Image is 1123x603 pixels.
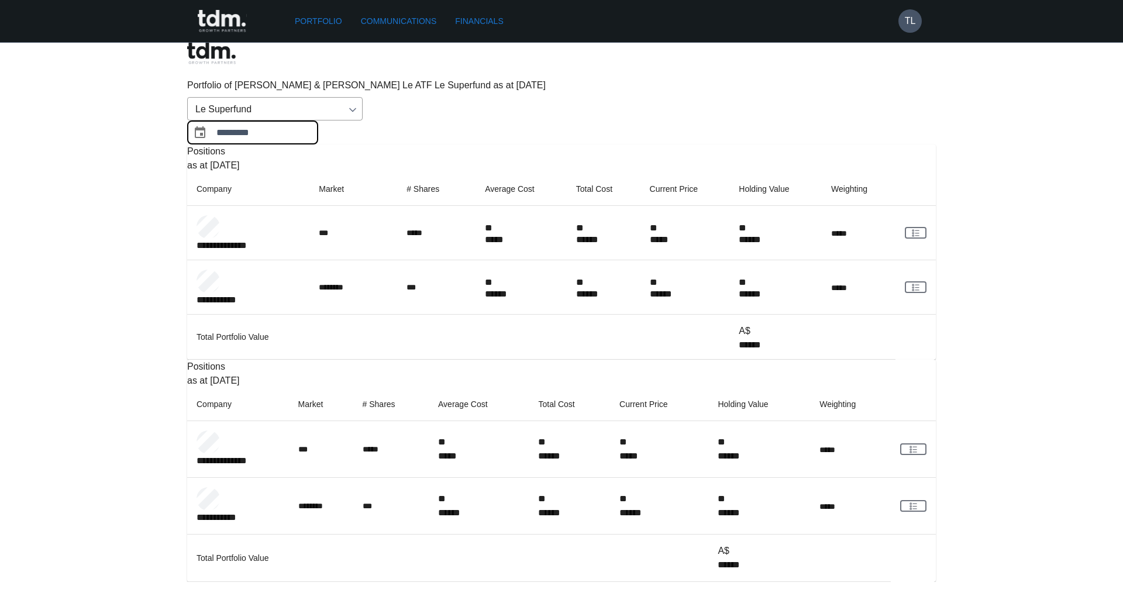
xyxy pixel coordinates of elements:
th: Average Cost [476,173,567,206]
a: View Client Communications [905,281,926,293]
th: Total Cost [567,173,640,206]
p: A$ [718,544,801,558]
th: Company [187,388,289,421]
button: Choose date, selected date is Jun 30, 2025 [188,121,212,144]
p: Positions [187,360,936,374]
td: Total Portfolio Value [187,535,708,582]
th: # Shares [353,388,429,421]
th: Holding Value [729,173,822,206]
a: View Client Communications [900,500,926,512]
th: Market [309,173,397,206]
g: rgba(16, 24, 40, 0.6 [912,284,919,290]
p: A$ [739,324,812,338]
h6: TL [905,14,916,28]
p: Portfolio of [PERSON_NAME] & [PERSON_NAME] Le ATF Le Superfund as at [DATE] [187,78,936,92]
div: Le Superfund [187,97,363,120]
th: Current Price [610,388,708,421]
a: View Client Communications [905,227,926,239]
th: Market [289,388,353,421]
p: Positions [187,144,936,158]
p: as at [DATE] [187,374,936,388]
td: Total Portfolio Value [187,315,729,360]
th: Current Price [640,173,730,206]
g: rgba(16, 24, 40, 0.6 [910,502,917,509]
a: Portfolio [290,11,347,32]
th: # Shares [397,173,476,206]
a: View Client Communications [900,443,926,455]
th: Weighting [822,173,895,206]
g: rgba(16, 24, 40, 0.6 [912,229,919,236]
p: as at [DATE] [187,158,936,173]
a: Financials [450,11,508,32]
th: Total Cost [529,388,610,421]
th: Average Cost [429,388,529,421]
th: Holding Value [708,388,810,421]
th: Company [187,173,309,206]
th: Weighting [810,388,891,421]
button: TL [898,9,922,33]
g: rgba(16, 24, 40, 0.6 [910,446,917,452]
a: Communications [356,11,442,32]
